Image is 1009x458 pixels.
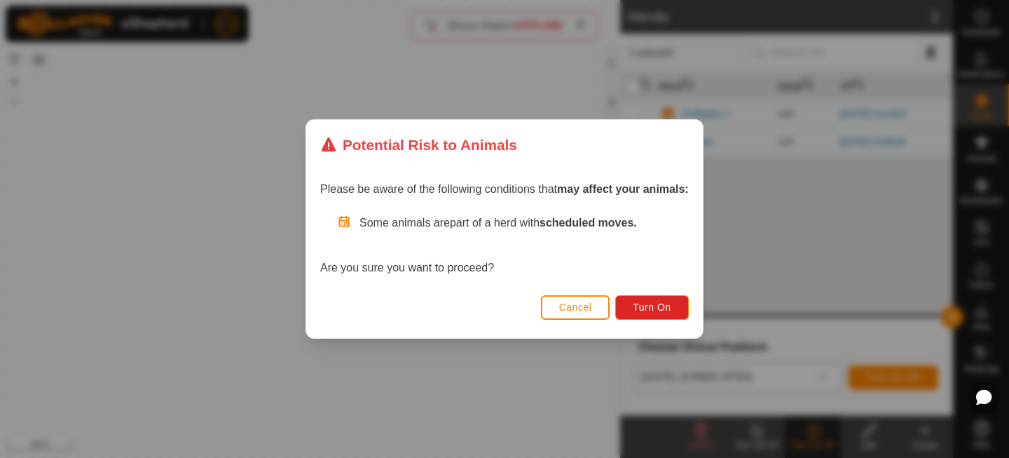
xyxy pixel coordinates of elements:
[633,302,671,313] span: Turn On
[616,295,689,320] button: Turn On
[320,134,517,156] div: Potential Risk to Animals
[320,183,689,195] span: Please be aware of the following conditions that
[559,302,592,313] span: Cancel
[557,183,689,195] strong: may affect your animals:
[450,217,637,229] span: part of a herd with
[359,215,689,231] p: Some animals are
[540,217,637,229] strong: scheduled moves.
[320,215,689,276] div: Are you sure you want to proceed?
[541,295,610,320] button: Cancel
